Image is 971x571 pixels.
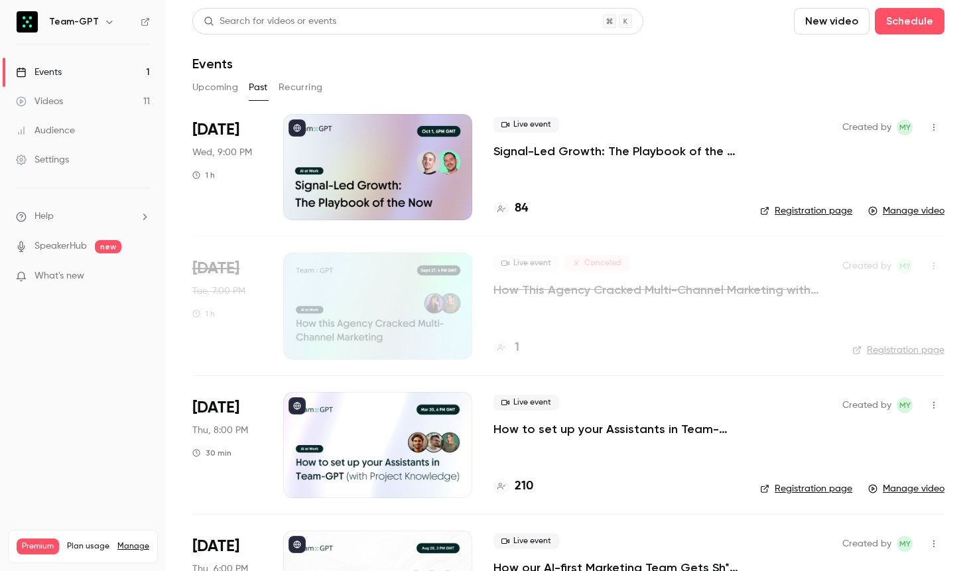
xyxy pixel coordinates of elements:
span: Created by [842,258,891,274]
span: Live event [493,117,559,133]
a: Registration page [852,344,944,357]
div: Oct 1 Wed, 9:00 PM (Europe/Sofia) [192,114,262,220]
span: [DATE] [192,258,239,279]
a: 84 [493,200,528,218]
a: How This Agency Cracked Multi-Channel Marketing with Team-GPT [493,282,821,298]
span: Canceled [564,255,629,271]
a: Registration page [760,204,852,218]
a: Signal-Led Growth: The Playbook of the Now [493,143,739,159]
span: Martin Yochev [897,119,913,135]
a: How to set up your Assistants in Team-GPT (with Project Knowledge) [493,421,739,437]
span: Help [34,210,54,223]
span: Martin Yochev [897,536,913,552]
a: 1 [493,339,519,357]
div: Videos [16,95,63,108]
a: 210 [493,477,533,495]
div: Audience [16,124,75,137]
span: MY [899,536,911,552]
a: Manage video [868,482,944,495]
li: help-dropdown-opener [16,210,150,223]
span: Premium [17,539,59,554]
button: Upcoming [192,77,238,98]
span: Wed, 9:00 PM [192,146,252,159]
span: Thu, 8:00 PM [192,424,248,437]
div: 30 min [192,448,231,458]
h6: Team-GPT [49,15,99,29]
h4: 84 [515,200,528,218]
button: Past [249,77,268,98]
a: Registration page [760,482,852,495]
span: [DATE] [192,119,239,141]
span: new [95,240,121,253]
a: SpeakerHub [34,239,87,253]
span: Martin Yochev [897,397,913,413]
button: Schedule [875,8,944,34]
button: Recurring [279,77,323,98]
span: What's new [34,269,84,283]
div: Sep 23 Tue, 7:00 PM (Europe/Sofia) [192,253,262,359]
div: 1 h [192,308,215,319]
div: Search for videos or events [204,15,336,29]
span: MY [899,258,911,274]
span: Plan usage [67,541,109,552]
button: New video [794,8,870,34]
div: Sep 11 Thu, 6:00 PM (Europe/London) [192,392,262,498]
span: [DATE] [192,536,239,557]
div: 1 h [192,170,215,180]
span: Created by [842,536,891,552]
span: MY [899,397,911,413]
div: Events [16,66,62,79]
h4: 210 [515,477,533,495]
span: Martin Yochev [897,258,913,274]
a: Manage video [868,204,944,218]
h1: Events [192,56,233,72]
span: Created by [842,119,891,135]
h4: 1 [515,339,519,357]
span: MY [899,119,911,135]
img: Team-GPT [17,11,38,32]
span: Created by [842,397,891,413]
span: Live event [493,255,559,271]
a: Manage [117,541,149,552]
span: Live event [493,395,559,411]
span: Live event [493,533,559,549]
span: [DATE] [192,397,239,418]
span: Tue, 7:00 PM [192,285,245,298]
div: Settings [16,153,69,166]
